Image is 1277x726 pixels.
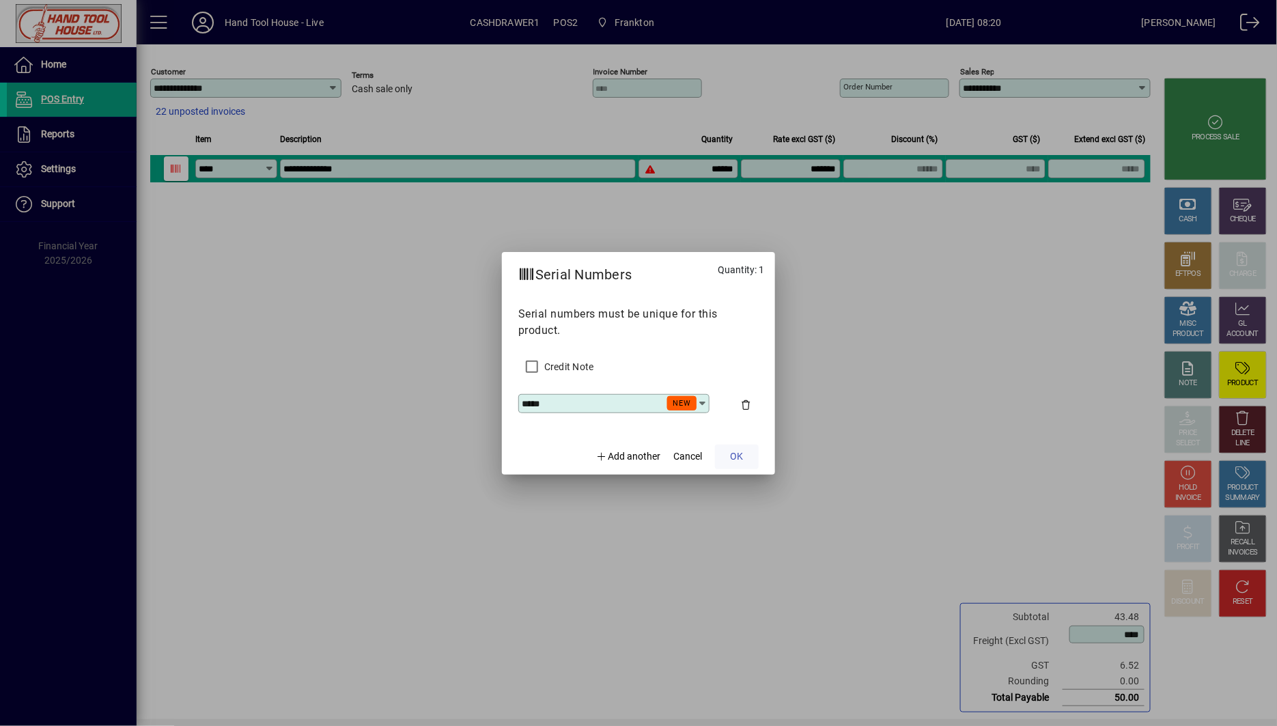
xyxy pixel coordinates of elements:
p: Serial numbers must be unique for this product. [518,306,759,339]
span: Add another [608,451,660,462]
span: OK [731,449,744,464]
h2: Serial Numbers [502,252,649,292]
label: Credit Note [542,360,594,374]
button: Add another [591,445,666,469]
span: Cancel [673,449,702,464]
button: Cancel [666,445,710,469]
div: Quantity: 1 [707,252,775,292]
span: NEW [673,399,691,408]
button: OK [715,445,759,469]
